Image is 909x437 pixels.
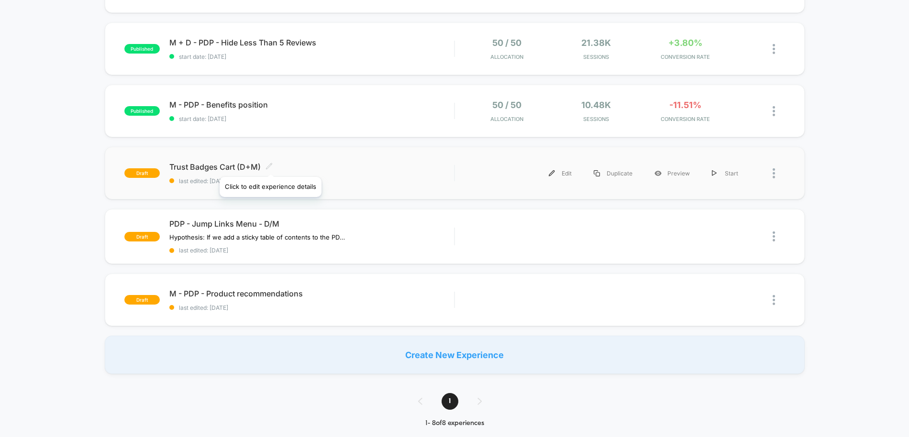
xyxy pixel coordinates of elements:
[669,100,701,110] span: -11.51%
[643,163,701,184] div: Preview
[409,419,501,427] div: 1 - 8 of 8 experiences
[490,54,523,60] span: Allocation
[169,233,347,241] span: Hypothesis: If we add a sticky table of contents to the PDP we can expect to see an increase in a...
[169,100,454,109] span: M - PDP - Benefits position
[124,44,160,54] span: published
[124,168,160,178] span: draft
[169,289,454,298] span: M - PDP - Product recommendations
[124,232,160,241] span: draft
[581,100,611,110] span: 10.48k
[169,177,454,185] span: last edited: [DATE]
[583,163,643,184] div: Duplicate
[169,304,454,311] span: last edited: [DATE]
[643,116,728,122] span: CONVERSION RATE
[169,53,454,60] span: start date: [DATE]
[773,295,775,305] img: close
[701,163,749,184] div: Start
[169,38,454,47] span: M + D - PDP - Hide Less Than 5 Reviews
[594,170,600,176] img: menu
[169,247,454,254] span: last edited: [DATE]
[549,170,555,176] img: menu
[668,38,702,48] span: +3.80%
[442,393,458,410] span: 1
[773,44,775,54] img: close
[538,163,583,184] div: Edit
[492,100,521,110] span: 50 / 50
[554,54,638,60] span: Sessions
[773,231,775,241] img: close
[492,38,521,48] span: 50 / 50
[643,54,728,60] span: CONVERSION RATE
[712,170,717,176] img: menu
[169,162,454,172] span: Trust Badges Cart (D+M)
[105,336,805,374] div: Create New Experience
[169,115,454,122] span: start date: [DATE]
[554,116,638,122] span: Sessions
[581,38,611,48] span: 21.38k
[169,219,454,229] span: PDP - Jump Links Menu - D/M
[773,106,775,116] img: close
[124,295,160,305] span: draft
[124,106,160,116] span: published
[773,168,775,178] img: close
[490,116,523,122] span: Allocation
